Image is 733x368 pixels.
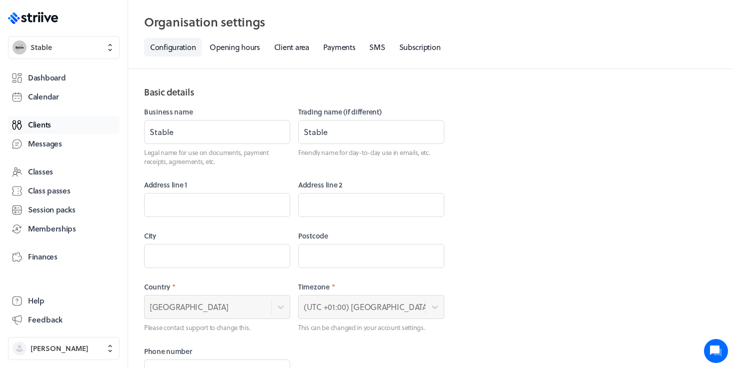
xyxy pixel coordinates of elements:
span: Feedback [28,314,63,325]
span: Class passes [28,185,71,196]
span: Help [28,295,45,306]
span: New conversation [65,122,120,130]
a: Calendar [8,88,120,106]
span: Dashboard [28,72,66,83]
span: Classes [28,166,53,177]
a: Messages [8,135,120,153]
span: Stable [31,42,52,52]
a: Subscription [393,38,447,56]
span: [PERSON_NAME] [31,343,89,353]
span: Memberships [28,223,76,234]
iframe: gist-messenger-bubble-iframe [704,339,728,363]
h1: Hi [PERSON_NAME] [15,48,185,64]
nav: Tabs [144,38,717,56]
span: Finances [28,251,58,262]
label: City [144,231,290,241]
button: StableStable [8,36,120,59]
a: Classes [8,163,120,181]
a: Clients [8,116,120,134]
h2: We're here to help. Ask us anything! [15,66,185,98]
a: Configuration [144,38,202,56]
label: Address line 2 [298,180,444,190]
p: Find an answer quickly [14,155,187,167]
label: Phone number [144,346,290,356]
a: Opening hours [204,38,266,56]
input: Search articles [29,172,179,192]
label: Country [144,282,290,292]
a: Payments [317,38,362,56]
a: Class passes [8,182,120,200]
p: Legal name for use on documents, payment receipts, agreements, etc. [144,148,290,166]
label: Timezone [298,282,444,292]
span: Calendar [28,91,59,102]
h2: Organisation settings [144,12,717,32]
span: Messages [28,138,62,149]
p: This can be changed in your account settings. [298,323,444,332]
h2: Basic details [144,85,444,99]
a: Memberships [8,220,120,238]
button: [PERSON_NAME] [8,337,120,360]
p: Friendly name for day-to-day use in emails, etc. [298,148,444,157]
a: Session packs [8,201,120,219]
img: Stable [13,40,27,54]
a: Client area [268,38,315,56]
a: Dashboard [8,69,120,87]
a: Help [8,292,120,310]
p: Please contact support to change this. [144,323,290,332]
span: Clients [28,119,51,130]
span: Session packs [28,204,75,215]
button: Feedback [8,311,120,329]
button: New conversation [16,116,185,136]
a: SMS [363,38,391,56]
label: Business name [144,107,290,117]
label: Postcode [298,231,444,241]
a: Finances [8,248,120,266]
label: Trading name (if different) [298,107,444,117]
label: Address line 1 [144,180,290,190]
